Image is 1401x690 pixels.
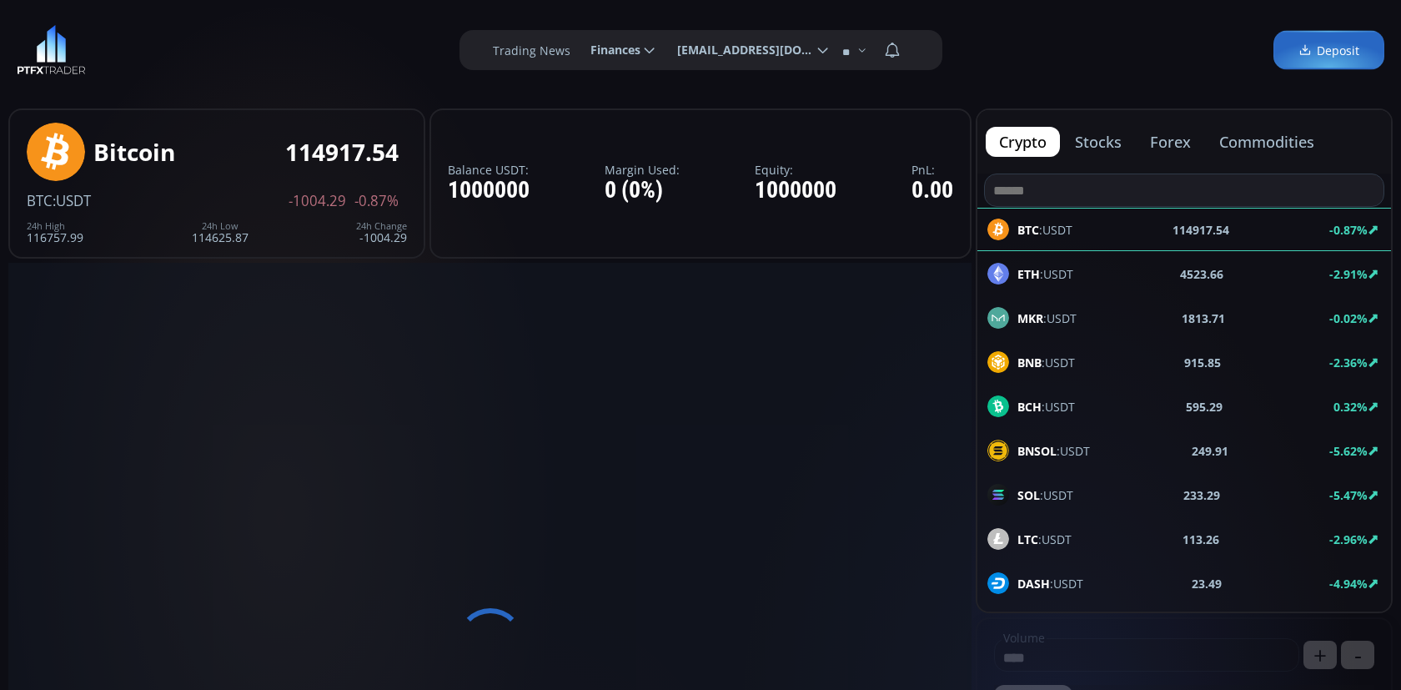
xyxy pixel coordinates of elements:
span: :USDT [1017,310,1077,327]
span: Deposit [1298,42,1359,59]
div: 1000000 [448,178,530,204]
span: :USDT [1017,265,1073,283]
b: 249.91 [1192,442,1228,460]
span: BTC [27,191,53,210]
span: -0.87% [354,194,399,209]
b: SOL [1017,487,1040,503]
b: 0.32% [1333,399,1368,415]
span: :USDT [1017,354,1075,371]
button: forex [1137,127,1204,157]
b: BNB [1017,355,1042,370]
b: BCH [1017,399,1042,415]
span: :USDT [1017,442,1090,460]
img: LOGO [17,25,86,75]
b: 113.26 [1183,531,1219,548]
b: -5.62% [1329,443,1368,459]
span: -1004.29 [289,194,346,209]
span: [EMAIL_ADDRESS][DOMAIN_NAME] [EMAIL_ADDRESS][DOMAIN_NAME] [665,33,814,67]
button: crypto [986,127,1060,157]
a: Deposit [1273,31,1384,70]
b: DASH [1017,576,1050,592]
span: :USDT [53,191,91,210]
div: Bitcoin [93,139,175,165]
b: 915.85 [1184,354,1221,371]
div: 1000000 [755,178,836,204]
span: :USDT [1017,531,1072,548]
b: -4.94% [1329,576,1368,592]
div: 0.00 [911,178,953,204]
div: 24h Low [192,221,249,231]
b: 595.29 [1186,398,1223,416]
span: :USDT [1017,486,1073,504]
label: PnL: [911,164,953,176]
b: MKR [1017,310,1043,326]
b: -2.96% [1329,531,1368,547]
b: -2.91% [1329,266,1368,282]
b: BNSOL [1017,443,1057,459]
div: 116757.99 [27,221,83,244]
div: 24h Change [356,221,407,231]
button: commodities [1206,127,1328,157]
label: Margin Used: [605,164,680,176]
div: 114625.87 [192,221,249,244]
button: stocks [1062,127,1135,157]
b: 23.49 [1192,575,1222,592]
b: -5.47% [1329,487,1368,503]
label: Balance USDT: [448,164,530,176]
span: :USDT [1017,398,1075,416]
span: :USDT [1017,575,1083,592]
b: 1813.71 [1182,310,1225,327]
b: -0.02% [1329,310,1368,326]
label: Trading News [493,42,570,59]
div: 114917.54 [285,139,399,165]
label: Equity: [755,164,836,176]
div: 0 (0%) [605,178,680,204]
b: LTC [1017,531,1038,547]
div: 24h High [27,221,83,231]
b: 4523.66 [1180,265,1223,283]
b: 233.29 [1183,486,1220,504]
b: -2.36% [1329,355,1368,370]
div: -1004.29 [356,221,407,244]
span: Finances [579,33,640,67]
b: ETH [1017,266,1040,282]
